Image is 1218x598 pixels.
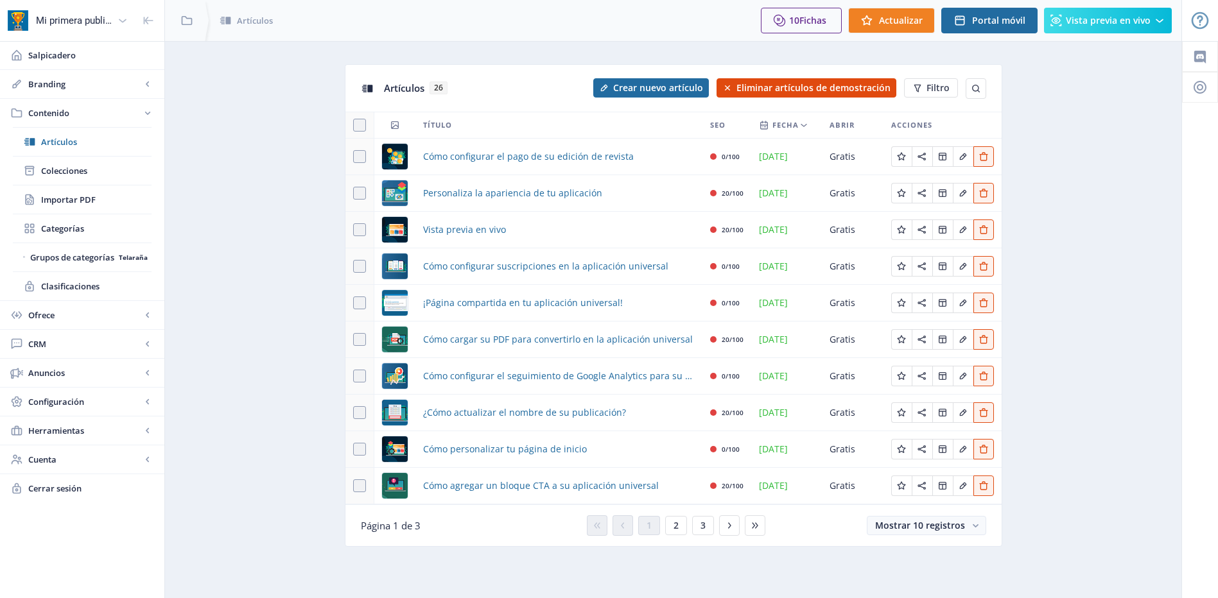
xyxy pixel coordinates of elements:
span: Branding [28,78,141,90]
span: Importar PDF [41,193,152,206]
td: [DATE] [751,212,822,248]
a: Editar página [912,259,932,271]
a: Cómo configurar suscripciones en la aplicación universal [423,259,668,274]
td: [DATE] [751,358,822,395]
td: Gratis [822,358,883,395]
button: 3 [692,516,714,535]
span: Contenido [28,107,141,119]
a: Editar página [932,223,953,235]
button: Portal móvil [941,8,1038,33]
span: Artículos [41,135,152,148]
a: Editar página [973,479,994,491]
td: Gratis [822,139,883,175]
span: ¿Cómo actualizar el nombre de su publicación? [423,405,626,420]
font: 10 [789,15,799,26]
a: Cómo configurar el seguimiento de Google Analytics para su aplicación universal [423,368,695,384]
button: Actualizar [848,8,935,33]
a: Editar página [891,223,912,235]
a: Editar página [891,296,912,308]
app-collection-view: Articles [345,64,1002,547]
nb-badge: Telaraña [114,251,152,264]
a: Editar página [932,259,953,271]
a: Nueva página [586,78,709,98]
a: Editar página [912,186,932,198]
span: Eliminar artículos de demostración [736,83,891,93]
a: Editar página [932,406,953,418]
a: Cómo cargar su PDF para convertirlo en la aplicación universal [423,332,693,347]
span: 1 [647,520,652,531]
a: Categorías [13,214,152,243]
td: [DATE] [751,395,822,431]
div: 0/100 [722,441,740,457]
a: Editar página [953,479,973,491]
a: Editar página [953,223,973,235]
span: Cómo personalizar tu página de inicio [423,441,587,457]
a: Editar página [891,259,912,271]
div: 0/100 [722,149,740,164]
div: Mi primera publicación [36,6,112,35]
a: Colecciones [13,157,152,185]
a: Editar página [973,149,994,162]
button: 10Fichas [761,8,842,33]
span: Filtro [927,83,950,93]
a: Editar página [912,479,932,491]
a: Editar página [891,442,912,454]
span: 26 [430,81,448,94]
a: Cómo configurar el pago de su edición de revista [423,149,634,164]
td: [DATE] [751,321,822,358]
img: 6c40c4b3-56e6-405c-8b82-89075474b8ad.png [382,363,408,389]
td: Gratis [822,175,883,212]
a: Editar página [953,406,973,418]
td: Gratis [822,431,883,468]
button: Eliminar artículos de demostración [717,78,896,98]
span: Anuncios [28,366,141,379]
span: Clasificaciones [41,280,152,293]
span: Página 1 de 3 [361,519,421,532]
a: Editar página [891,149,912,162]
td: Gratis [822,248,883,285]
span: Crear nuevo artículo [613,83,703,93]
a: Vista previa en vivo [423,222,506,237]
td: [DATE] [751,175,822,212]
a: Editar página [953,259,973,271]
font: Mostrar 10 registros [875,519,965,531]
div: 20/100 [722,185,744,201]
span: Cuenta [28,453,141,466]
span: Personaliza la apariencia de tu aplicación [423,185,602,201]
td: Gratis [822,395,883,431]
span: Categorías [41,222,152,235]
a: Editar página [953,149,973,162]
a: Editar página [973,223,994,235]
a: Editar página [912,406,932,418]
a: Editar página [932,149,953,162]
div: 0/100 [722,368,740,384]
a: Editar página [912,223,932,235]
a: Editar página [932,186,953,198]
img: 14ce8632-ee80-47a4-8a90-ccee8a0a53b3.png [382,253,408,279]
span: 3 [700,520,706,531]
a: Editar página [973,442,994,454]
span: Título [423,117,452,133]
img: f52ff616-caf8-48bd-9cac-fcf9ffd79c44.png [382,290,408,316]
div: 0/100 [722,295,740,311]
a: Cómo agregar un bloque CTA a su aplicación universal [423,478,659,493]
a: Editar página [973,369,994,381]
button: Mostrar 10 registros [867,516,986,535]
a: Editar página [932,369,953,381]
button: Crear nuevo artículo [593,78,709,98]
div: 20/100 [722,332,744,347]
td: Gratis [822,321,883,358]
span: CRM [28,337,141,350]
a: Nueva página [709,78,896,98]
span: Acciones [891,117,932,133]
a: ¡Página compartida en tu aplicación universal! [423,295,623,311]
span: Cerrar sesión [28,482,154,495]
img: app-icon.png [8,10,28,31]
td: [DATE] [751,139,822,175]
a: Editar página [912,369,932,381]
span: Herramientas [28,424,141,437]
